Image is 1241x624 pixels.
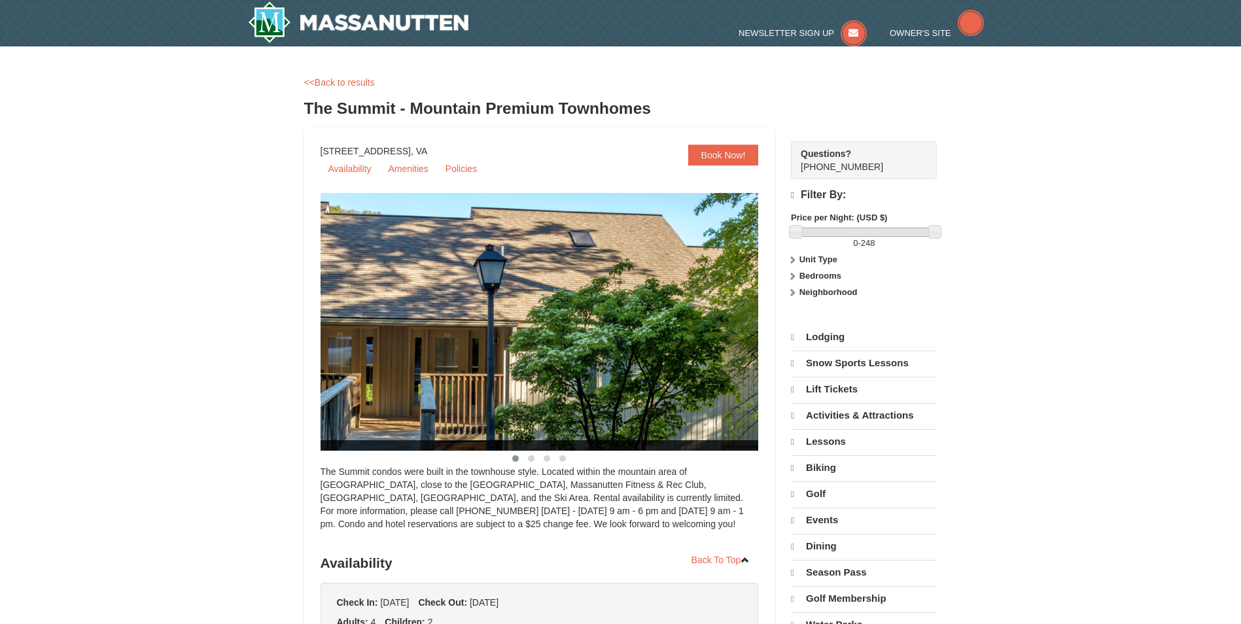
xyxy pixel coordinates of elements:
[418,597,467,608] strong: Check Out:
[791,560,937,585] a: Season Pass
[791,429,937,454] a: Lessons
[248,1,469,43] a: Massanutten Resort
[791,403,937,428] a: Activities & Attractions
[688,145,759,165] a: Book Now!
[791,481,937,506] a: Golf
[791,534,937,559] a: Dining
[791,237,937,250] label: -
[248,1,469,43] img: Massanutten Resort Logo
[683,550,759,570] a: Back To Top
[799,254,837,264] strong: Unit Type
[438,159,485,179] a: Policies
[799,287,858,297] strong: Neighborhood
[791,508,937,532] a: Events
[853,238,858,248] span: 0
[470,597,498,608] span: [DATE]
[304,77,375,88] a: <<Back to results
[791,377,937,402] a: Lift Tickets
[337,597,378,608] strong: Check In:
[739,28,834,38] span: Newsletter Sign Up
[739,28,867,38] a: Newsletter Sign Up
[791,325,937,349] a: Lodging
[791,455,937,480] a: Biking
[791,189,937,201] h4: Filter By:
[861,238,875,248] span: 248
[791,351,937,375] a: Snow Sports Lessons
[801,148,851,159] strong: Questions?
[304,95,937,122] h3: The Summit - Mountain Premium Townhomes
[890,28,984,38] a: Owner's Site
[801,147,913,172] span: [PHONE_NUMBER]
[321,465,759,544] div: The Summit condos were built in the townhouse style. Located within the mountain area of [GEOGRAP...
[791,213,887,222] strong: Price per Night: (USD $)
[890,28,951,38] span: Owner's Site
[791,586,937,611] a: Golf Membership
[380,159,436,179] a: Amenities
[321,193,792,451] img: 19219034-1-0eee7e00.jpg
[321,159,379,179] a: Availability
[380,597,409,608] span: [DATE]
[799,271,841,281] strong: Bedrooms
[321,550,759,576] h3: Availability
